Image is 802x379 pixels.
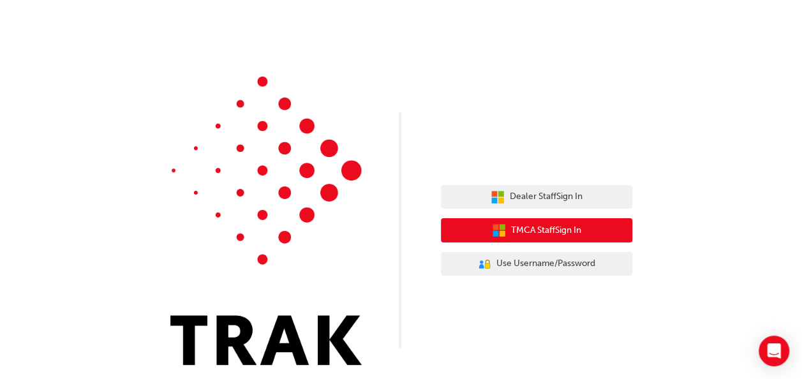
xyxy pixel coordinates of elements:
div: Open Intercom Messenger [759,336,789,366]
img: Trak [170,77,362,365]
button: Dealer StaffSign In [441,185,632,209]
span: Dealer Staff Sign In [510,189,583,204]
span: Use Username/Password [496,256,595,271]
span: TMCA Staff Sign In [511,223,581,238]
button: Use Username/Password [441,252,632,276]
button: TMCA StaffSign In [441,218,632,242]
